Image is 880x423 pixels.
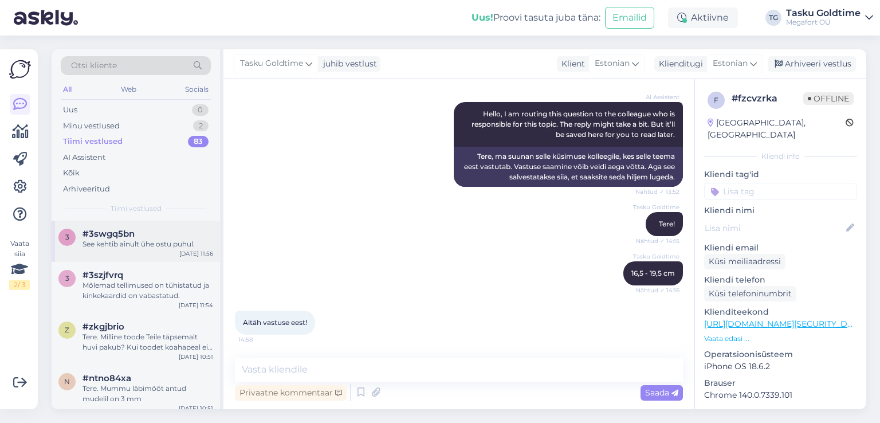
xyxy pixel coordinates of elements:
span: Tasku Goldtime [633,203,679,211]
p: Kliendi email [704,242,857,254]
span: Nähtud ✓ 13:52 [635,187,679,196]
p: Kliendi tag'id [704,169,857,181]
span: 14:58 [238,335,281,344]
div: See kehtib ainult ühe ostu puhul. [82,239,213,249]
div: 0 [192,104,209,116]
span: Offline [803,92,854,105]
div: Aktiivne [668,7,738,28]
span: Nähtud ✓ 14:16 [636,286,679,295]
div: Arhiveeri vestlus [768,56,856,72]
p: Kliendi nimi [704,205,857,217]
div: Privaatne kommentaar [235,385,347,401]
div: Uus [63,104,77,116]
div: Kliendi info [704,151,857,162]
span: Saada [645,387,678,398]
p: Kliendi telefon [704,274,857,286]
div: [DATE] 10:51 [179,352,213,361]
div: Vaata siia [9,238,30,290]
div: Tere. Milline toode Teile täpsemalt huvi pakub? Kui toodet koahapeal ei ole siis [PERSON_NAME] [P... [82,332,213,352]
div: Tere, ma suunan selle küsimuse kolleegile, kes selle teema eest vastutab. Vastuse saamine võib ve... [454,147,683,187]
span: Estonian [713,57,748,70]
div: [DATE] 11:56 [179,249,213,258]
div: Kõik [63,167,80,179]
div: [DATE] 11:54 [179,301,213,310]
div: Küsi meiliaadressi [704,254,785,269]
button: Emailid [605,7,654,29]
div: Megafort OÜ [786,18,861,27]
div: Web [119,82,139,97]
p: Klienditeekond [704,306,857,318]
div: # fzcvzrka [732,92,803,105]
span: 3 [65,233,69,241]
p: Chrome 140.0.7339.101 [704,389,857,401]
div: Klienditugi [654,58,703,70]
span: z [65,326,69,334]
span: f [714,96,718,104]
div: All [61,82,74,97]
div: Proovi tasuta juba täna: [472,11,600,25]
span: Nähtud ✓ 14:15 [636,237,679,245]
span: n [64,377,70,386]
a: Tasku GoldtimeMegafort OÜ [786,9,873,27]
div: 2 / 3 [9,280,30,290]
span: #zkgjbrio [82,322,124,332]
div: 83 [188,136,209,147]
span: #3swgq5bn [82,229,135,239]
div: Tasku Goldtime [786,9,861,18]
span: 3 [65,274,69,283]
div: 2 [193,120,209,132]
span: Aitäh vastuse eest! [243,318,307,327]
span: Estonian [595,57,630,70]
div: [DATE] 10:51 [179,404,213,413]
div: Arhiveeritud [63,183,110,195]
img: Askly Logo [9,58,31,80]
b: Uus! [472,12,493,23]
span: 16,5 - 19,5 cm [631,269,675,277]
div: Tiimi vestlused [63,136,123,147]
p: iPhone OS 18.6.2 [704,361,857,373]
div: TG [765,10,781,26]
div: juhib vestlust [319,58,377,70]
span: #3szjfvrq [82,270,123,280]
div: [GEOGRAPHIC_DATA], [GEOGRAPHIC_DATA] [708,117,846,141]
div: Tere. Mummu läbimõõt antud mudelil on 3 mm [82,383,213,404]
div: AI Assistent [63,152,105,163]
span: Tere! [659,220,675,228]
span: Hello, I am routing this question to the colleague who is responsible for this topic. The reply m... [472,109,677,139]
input: Lisa tag [704,183,857,200]
p: Brauser [704,377,857,389]
span: Tiimi vestlused [111,203,162,214]
span: Tasku Goldtime [240,57,303,70]
a: [URL][DOMAIN_NAME][SECURITY_DATA] [704,319,866,329]
span: Tasku Goldtime [633,252,679,261]
span: Otsi kliente [71,60,117,72]
div: Küsi telefoninumbrit [704,286,796,301]
p: Operatsioonisüsteem [704,348,857,361]
div: Socials [183,82,211,97]
div: Klient [557,58,585,70]
div: Minu vestlused [63,120,120,132]
span: #ntno84xa [82,373,131,383]
div: Mõlemad tellimused on tühistatud ja kinkekaardid on vabastatud. [82,280,213,301]
p: Vaata edasi ... [704,334,857,344]
input: Lisa nimi [705,222,844,234]
span: AI Assistent [637,93,679,101]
